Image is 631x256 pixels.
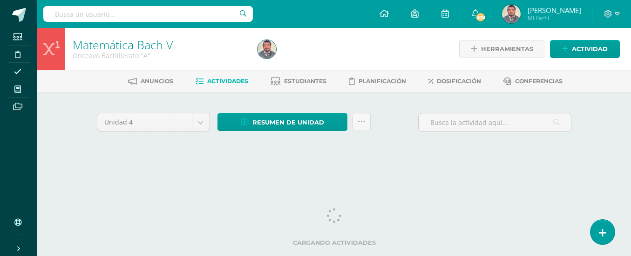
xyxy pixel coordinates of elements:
a: Unidad 4 [97,113,210,131]
span: Anuncios [141,78,173,85]
a: Actividades [196,74,248,89]
span: Resumen de unidad [252,114,324,131]
a: Dosificación [428,74,481,89]
a: Herramientas [459,40,545,58]
span: Dosificación [437,78,481,85]
span: Actividad [572,40,608,58]
input: Busca un usuario... [43,6,253,22]
span: [PERSON_NAME] [528,6,581,15]
img: e99d45d6e0e55865ab0456bb17418cba.png [258,40,276,59]
a: Actividad [550,40,620,58]
a: Resumen de unidad [217,113,347,131]
span: Mi Perfil [528,14,581,22]
a: Matemática Bach V [73,37,173,53]
span: Planificación [359,78,406,85]
span: Herramientas [481,40,533,58]
span: Actividades [207,78,248,85]
span: 309 [475,12,486,22]
input: Busca la actividad aquí... [419,113,571,131]
span: Unidad 4 [104,113,185,131]
span: Estudiantes [284,78,326,85]
a: Estudiantes [271,74,326,89]
h1: Matemática Bach V [73,38,246,51]
a: Conferencias [503,74,563,89]
span: Conferencias [515,78,563,85]
div: Onceavo Bachillerato 'A' [73,51,246,60]
img: e99d45d6e0e55865ab0456bb17418cba.png [502,5,521,23]
a: Planificación [349,74,406,89]
label: Cargando actividades [97,239,572,246]
a: Anuncios [128,74,173,89]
